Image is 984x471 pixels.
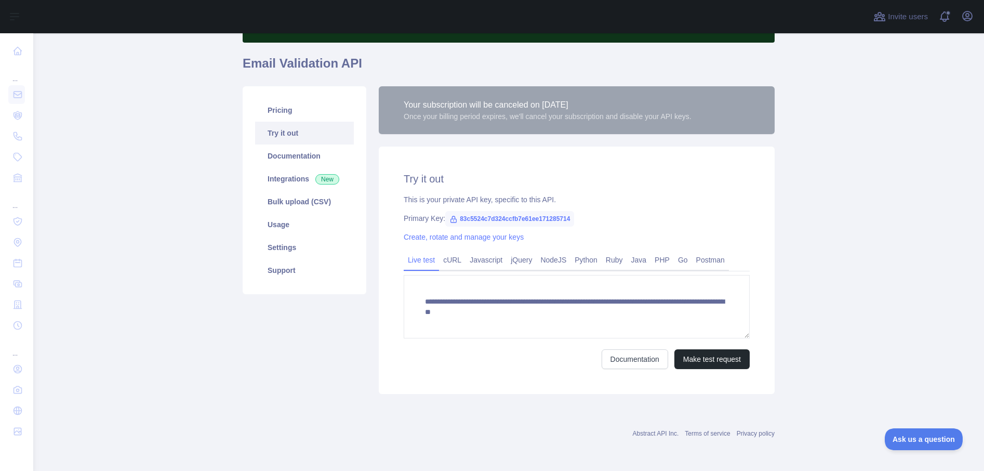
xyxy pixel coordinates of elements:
[8,337,25,358] div: ...
[871,8,930,25] button: Invite users
[255,236,354,259] a: Settings
[602,349,668,369] a: Documentation
[255,99,354,122] a: Pricing
[536,252,570,268] a: NodeJS
[404,194,750,205] div: This is your private API key, specific to this API.
[602,252,627,268] a: Ruby
[255,167,354,190] a: Integrations New
[255,190,354,213] a: Bulk upload (CSV)
[404,252,439,268] a: Live test
[737,430,775,437] a: Privacy policy
[439,252,466,268] a: cURL
[255,213,354,236] a: Usage
[404,99,692,111] div: Your subscription will be canceled on [DATE]
[885,428,963,450] iframe: Toggle Customer Support
[404,111,692,122] div: Once your billing period expires, we'll cancel your subscription and disable your API keys.
[8,189,25,210] div: ...
[570,252,602,268] a: Python
[685,430,730,437] a: Terms of service
[888,11,928,23] span: Invite users
[255,145,354,167] a: Documentation
[404,172,750,186] h2: Try it out
[633,430,679,437] a: Abstract API Inc.
[8,62,25,83] div: ...
[692,252,729,268] a: Postman
[627,252,651,268] a: Java
[404,213,750,224] div: Primary Key:
[650,252,674,268] a: PHP
[315,174,339,185] span: New
[445,211,574,227] span: 83c5524c7d324ccfb7e61ee171285714
[674,349,750,369] button: Make test request
[466,252,507,268] a: Javascript
[255,259,354,282] a: Support
[404,233,524,241] a: Create, rotate and manage your keys
[507,252,536,268] a: jQuery
[674,252,692,268] a: Go
[255,122,354,145] a: Try it out
[243,55,775,80] h1: Email Validation API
